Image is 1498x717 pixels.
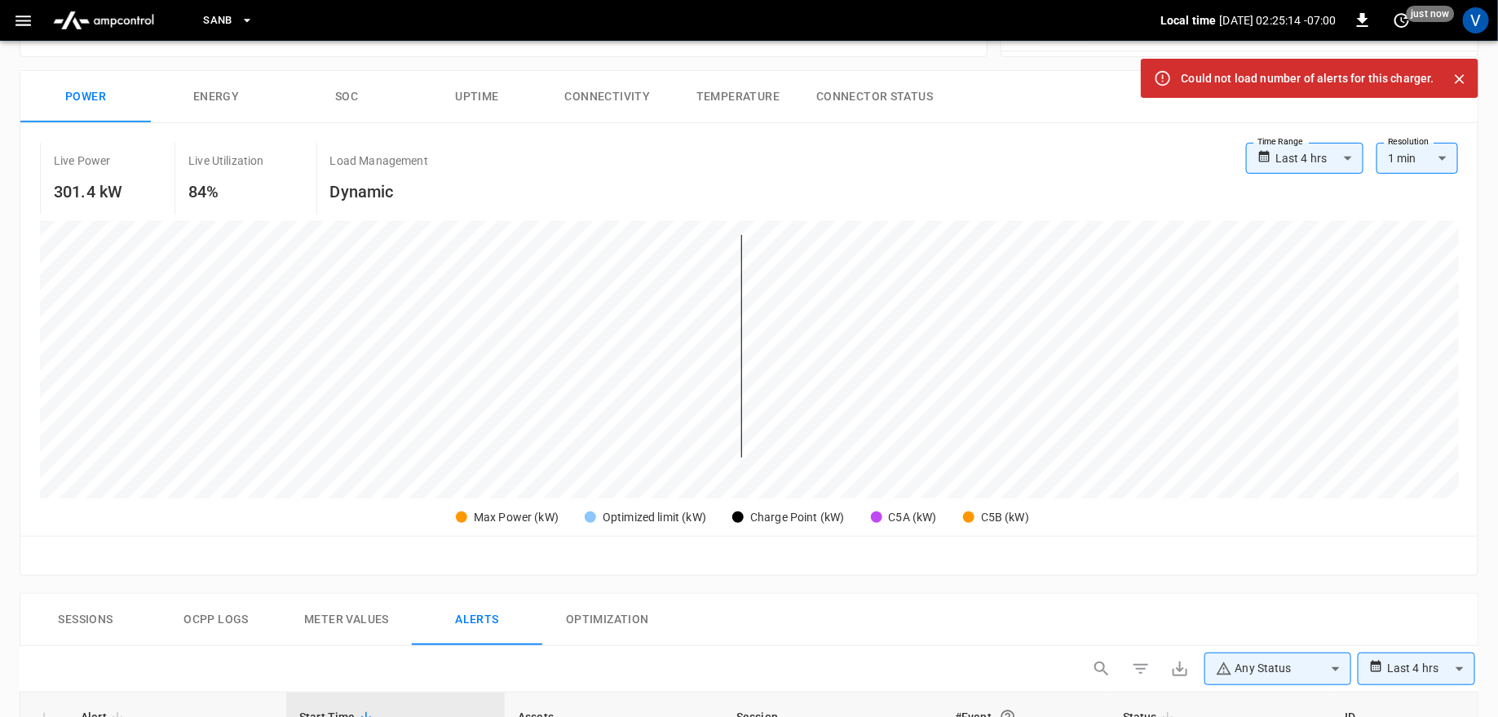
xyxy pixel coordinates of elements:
[1257,135,1303,148] label: Time Range
[151,71,281,123] button: Energy
[20,71,151,123] button: Power
[542,71,673,123] button: Connectivity
[803,71,946,123] button: Connector Status
[412,594,542,646] button: Alerts
[197,5,260,37] button: SanB
[673,71,803,123] button: Temperature
[981,509,1029,526] div: C5B (kW)
[203,11,232,30] span: SanB
[281,594,412,646] button: Meter Values
[1407,6,1455,22] span: just now
[151,594,281,646] button: Ocpp logs
[330,153,428,169] p: Load Management
[474,509,559,526] div: Max Power (kW)
[1387,653,1475,684] div: Last 4 hrs
[330,179,428,205] h6: Dynamic
[542,594,673,646] button: Optimization
[412,71,542,123] button: Uptime
[889,509,937,526] div: C5A (kW)
[1463,7,1489,33] div: profile-icon
[1182,64,1434,93] div: Could not load number of alerts for this charger.
[1447,67,1472,91] button: Close
[20,594,151,646] button: Sessions
[1389,7,1415,33] button: set refresh interval
[281,71,412,123] button: SOC
[603,509,706,526] div: Optimized limit (kW)
[188,153,263,169] p: Live Utilization
[1216,660,1325,677] div: Any Status
[1376,143,1458,174] div: 1 min
[1275,143,1363,174] div: Last 4 hrs
[188,179,263,205] h6: 84%
[1388,135,1429,148] label: Resolution
[54,179,122,205] h6: 301.4 kW
[1220,12,1337,29] p: [DATE] 02:25:14 -07:00
[750,509,845,526] div: Charge Point (kW)
[46,5,161,36] img: ampcontrol.io logo
[1160,12,1217,29] p: Local time
[54,153,111,169] p: Live Power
